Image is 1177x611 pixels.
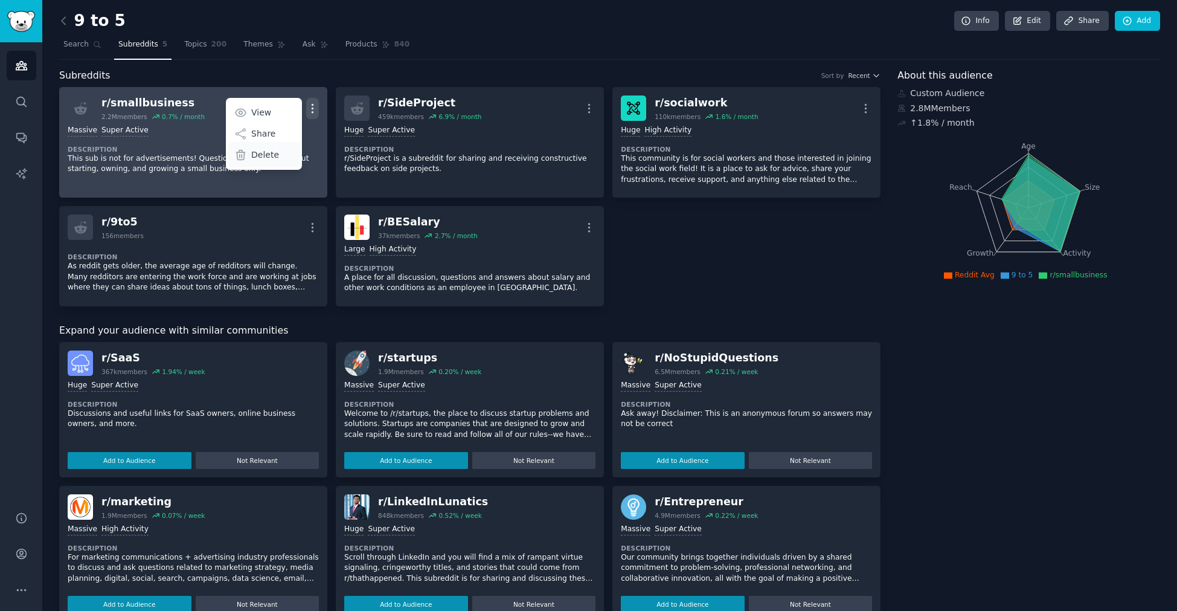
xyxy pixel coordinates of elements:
[378,494,488,509] div: r/ LinkedInLunatics
[897,68,992,83] span: About this audience
[621,400,872,409] dt: Description
[68,494,93,520] img: marketing
[344,544,595,552] dt: Description
[344,400,595,409] dt: Description
[68,125,97,137] div: Massive
[303,39,316,50] span: Ask
[101,95,205,111] div: r/ smallbusiness
[68,351,93,376] img: SaaS
[162,511,205,520] div: 0.07 % / week
[101,511,147,520] div: 1.9M members
[655,494,758,509] div: r/ Entrepreneur
[68,380,87,392] div: Huge
[715,511,758,520] div: 0.22 % / week
[68,409,319,430] p: Discussions and useful links for SaaS owners, online business owners, and more.
[897,87,1160,100] div: Custom Audience
[910,117,974,129] div: ↑ 1.8 % / month
[344,244,365,256] div: Large
[1063,249,1091,257] tspan: Activity
[621,145,872,154] dt: Description
[180,35,231,60] a: Topics200
[621,351,646,376] img: NoStupidQuestions
[114,35,172,60] a: Subreddits5
[749,452,873,469] button: Not Relevant
[621,154,872,186] p: This community is for social workers and those interested in joining the social work field! It is...
[68,154,319,175] p: This sub is not for advertisements! Questions and answers about starting, owning, and growing a s...
[344,145,595,154] dt: Description
[621,452,745,469] button: Add to Audience
[298,35,333,60] a: Ask
[162,367,205,376] div: 1.94 % / week
[1005,11,1050,31] a: Edit
[848,71,880,80] button: Recent
[368,125,415,137] div: Super Active
[1050,271,1107,279] span: r/smallbusiness
[439,511,482,520] div: 0.52 % / week
[950,183,973,191] tspan: Reach
[251,106,271,119] p: View
[435,231,478,240] div: 2.7 % / month
[101,231,144,240] div: 156 members
[655,511,701,520] div: 4.9M members
[655,351,778,366] div: r/ NoStupidQuestions
[344,494,370,520] img: LinkedInLunatics
[345,39,377,50] span: Products
[1021,142,1036,150] tspan: Age
[655,95,758,111] div: r/ socialwork
[59,11,126,31] h2: 9 to 5
[239,35,290,60] a: Themes
[59,206,327,306] a: r/9to5156membersDescriptionAs reddit gets older, the average age of redditors will change. Many r...
[715,367,758,376] div: 0.21 % / week
[848,71,870,80] span: Recent
[251,128,275,140] p: Share
[101,125,149,137] div: Super Active
[162,112,205,121] div: 0.7 % / month
[621,524,650,535] div: Massive
[68,253,319,261] dt: Description
[101,215,144,230] div: r/ 9to5
[68,524,97,535] div: Massive
[59,87,327,198] a: r/smallbusiness2.2Mmembers0.7% / monthViewShareDeleteMassiveSuper ActiveDescriptionThis sub is no...
[68,261,319,293] p: As reddit gets older, the average age of redditors will change. Many redditors are entering the w...
[341,35,414,60] a: Products840
[897,102,1160,115] div: 2.8M Members
[63,39,89,50] span: Search
[101,351,205,366] div: r/ SaaS
[644,125,691,137] div: High Activity
[621,380,650,392] div: Massive
[101,112,147,121] div: 2.2M members
[344,524,364,535] div: Huge
[438,367,481,376] div: 0.20 % / week
[59,68,111,83] span: Subreddits
[59,35,106,60] a: Search
[655,112,701,121] div: 110k members
[91,380,138,392] div: Super Active
[118,39,158,50] span: Subreddits
[243,39,273,50] span: Themes
[68,400,319,409] dt: Description
[378,215,478,230] div: r/ BESalary
[344,409,595,441] p: Welcome to /r/startups, the place to discuss startup problems and solutions. Startups are compani...
[370,244,417,256] div: High Activity
[336,87,604,198] a: r/SideProject459kmembers6.9% / monthHugeSuper ActiveDescriptionr/SideProject is a subreddit for s...
[68,145,319,154] dt: Description
[378,112,424,121] div: 459k members
[101,494,205,509] div: r/ marketing
[378,367,424,376] div: 1.9M members
[211,39,227,50] span: 200
[68,544,319,552] dt: Description
[101,524,149,535] div: High Activity
[967,249,993,257] tspan: Growth
[439,112,482,121] div: 6.9 % / month
[621,552,872,584] p: Our community brings together individuals driven by a shared commitment to problem-solving, profe...
[344,552,595,584] p: Scroll through LinkedIn and you will find a mix of rampant virtue signaling, cringeworthy titles,...
[378,231,420,240] div: 37k members
[68,452,191,469] button: Add to Audience
[68,552,319,584] p: For marketing communications + advertising industry professionals to discuss and ask questions re...
[59,323,288,338] span: Expand your audience with similar communities
[621,95,646,121] img: socialwork
[655,367,701,376] div: 6.5M members
[251,149,279,161] p: Delete
[1085,183,1100,191] tspan: Size
[378,380,425,392] div: Super Active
